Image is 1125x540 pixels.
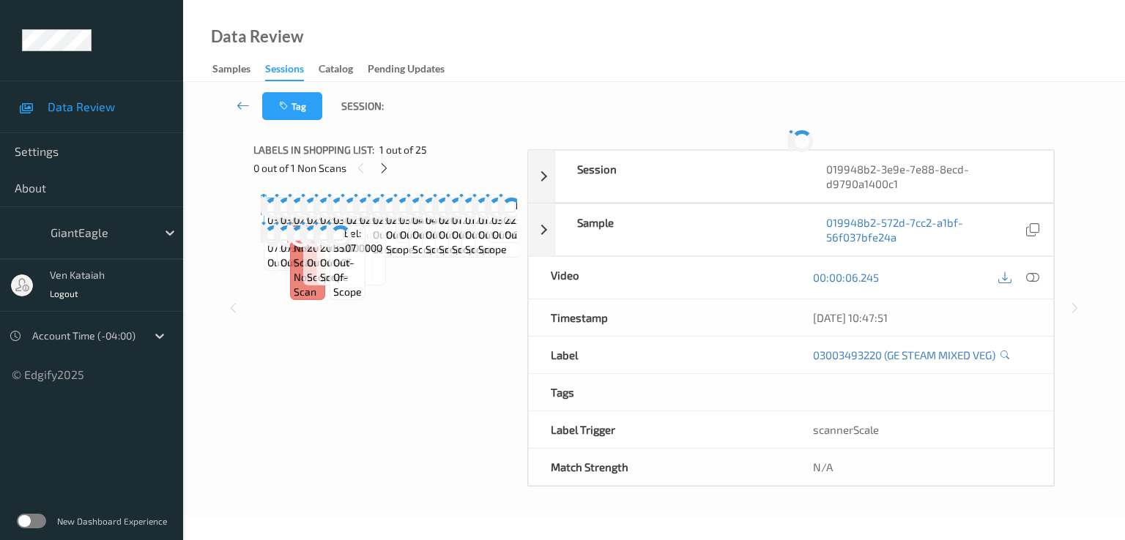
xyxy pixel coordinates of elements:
span: out-of-scope [478,228,539,257]
div: Pending Updates [368,61,445,80]
span: Labels in shopping list: [253,143,374,157]
a: 00:00:06.245 [813,270,879,285]
a: Samples [212,59,265,80]
span: out-of-scope [426,228,487,257]
span: Label: Non-Scan [294,226,322,270]
div: Sessions [265,61,304,81]
div: Label Trigger [529,411,791,448]
div: Label [529,337,791,373]
span: Session: [341,99,384,113]
div: Match Strength [529,449,791,485]
button: Tag [262,92,322,120]
a: 019948b2-572d-7cc2-a1bf-56f037bfe24a [826,215,1022,244]
span: out-of-scope [505,228,568,242]
span: out-of-scope [307,255,369,285]
div: Sample [555,204,804,255]
span: out-of-scope [267,255,331,270]
div: Data Review [211,29,303,44]
span: out-of-scope [492,228,556,242]
span: non-scan [294,270,322,299]
div: N/A [791,449,1053,485]
span: out-of-scope [452,228,513,257]
div: Samples [212,61,250,80]
div: Sample019948b2-572d-7cc2-a1bf-56f037bfe24a [528,203,1054,256]
div: 0 out of 1 Non Scans [253,159,517,177]
span: out-of-scope [320,255,382,285]
span: out-of-scope [465,228,526,257]
span: Label: 3507 [333,226,362,255]
div: Session [555,151,804,202]
a: Sessions [265,59,319,81]
span: out-of-scope [400,228,464,242]
span: 1 out of 25 [379,143,427,157]
a: Pending Updates [368,59,459,80]
div: 019948b2-3e9e-7e88-8ecd-d9790a1400c1 [804,151,1053,202]
div: Catalog [319,61,353,80]
a: Catalog [319,59,368,80]
span: out-of-scope [386,228,448,257]
div: scannerScale [791,411,1053,448]
span: out-of-scope [412,228,474,257]
span: out-of-scope [439,228,498,257]
div: Video [529,257,791,299]
div: Session019948b2-3e9e-7e88-8ecd-d9790a1400c1 [528,150,1054,203]
a: 03003493220 (GE STEAM MIXED VEG) [813,348,995,362]
div: Timestamp [529,299,791,336]
span: out-of-scope [333,255,362,299]
div: [DATE] 10:47:51 [813,310,1031,325]
span: out-of-scope [281,255,344,270]
div: Tags [529,374,791,410]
